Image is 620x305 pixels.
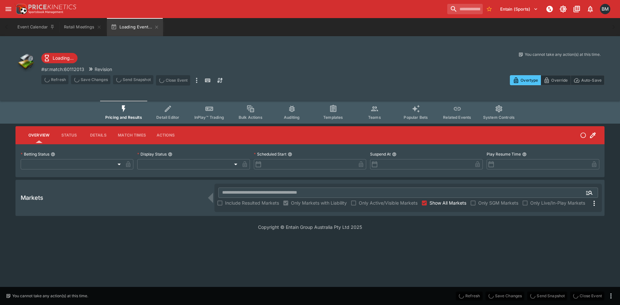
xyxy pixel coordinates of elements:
span: System Controls [483,115,515,120]
button: Toggle light/dark mode [557,3,569,15]
button: Scheduled Start [288,152,292,157]
button: open drawer [3,3,14,15]
div: Event type filters [100,101,520,124]
button: NOT Connected to PK [544,3,555,15]
span: Only Active/Visible Markets [359,199,418,206]
p: Loading... [53,55,74,61]
img: PriceKinetics [28,5,76,9]
span: Templates [323,115,343,120]
p: Betting Status [21,151,49,157]
svg: More [590,199,598,207]
span: Detail Editor [156,115,179,120]
button: Details [84,127,113,143]
button: Select Tenant [496,4,542,14]
button: Overtype [510,75,541,85]
p: Play Resume Time [487,151,521,157]
button: Overview [23,127,55,143]
button: more [193,75,201,86]
button: Auto-Save [571,75,604,85]
span: Popular Bets [404,115,428,120]
button: Status [55,127,84,143]
h5: Markets [21,194,43,201]
p: Override [551,77,568,84]
span: Show All Markets [429,199,466,206]
button: Play Resume Time [522,152,527,157]
button: more [607,292,615,300]
button: Loading Event... [107,18,163,36]
button: Suspend At [392,152,397,157]
button: Documentation [571,3,583,15]
button: Open [584,187,595,198]
button: Match Times [113,127,151,143]
span: Bulk Actions [239,115,263,120]
button: No Bookmarks [484,4,494,14]
p: Suspend At [370,151,391,157]
span: Auditing [284,115,300,120]
button: Byron Monk [598,2,612,16]
span: Pricing and Results [105,115,142,120]
span: Teams [368,115,381,120]
button: Betting Status [51,152,55,157]
button: Retail Meetings [60,18,105,36]
div: Start From [510,75,604,85]
img: other.png [15,52,36,72]
img: Sportsbook Management [28,11,63,14]
span: Only Markets with Liability [291,199,347,206]
p: Copy To Clipboard [41,66,84,73]
button: Notifications [584,3,596,15]
button: Event Calendar [14,18,59,36]
p: Auto-Save [581,77,602,84]
button: Actions [151,127,180,143]
p: Overtype [521,77,538,84]
p: Scheduled Start [254,151,286,157]
div: Byron Monk [600,4,610,14]
p: You cannot take any action(s) at this time. [525,52,601,57]
button: Override [541,75,571,85]
span: Related Events [443,115,471,120]
input: search [447,4,483,14]
span: Only SGM Markets [478,199,518,206]
span: InPlay™ Trading [194,115,224,120]
p: Display Status [137,151,167,157]
img: PriceKinetics Logo [14,3,27,15]
span: Include Resulted Markets [225,199,279,206]
p: You cannot take any action(s) at this time. [12,293,88,299]
button: Display Status [168,152,172,157]
span: Only Live/In-Play Markets [530,199,585,206]
p: Revision [95,66,112,73]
